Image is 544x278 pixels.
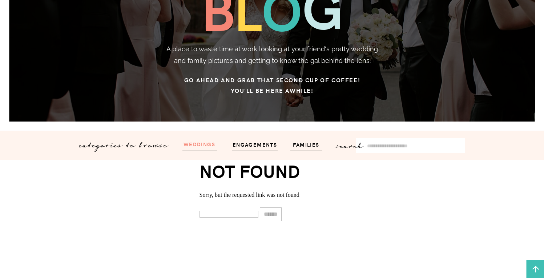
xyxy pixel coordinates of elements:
[178,140,221,148] a: weddings
[136,75,409,93] h3: Go ahead and grab that second cup of coffee! You'll be here awhile!
[200,160,345,181] h1: Not Found
[80,138,173,147] p: categories to browse
[165,43,380,69] p: A place to waste time at work looking at your friend's pretty wedding and family pictures and get...
[289,140,324,148] a: families
[200,192,345,198] p: Sorry, but the requested link was not found
[230,140,280,148] a: engagements
[337,139,371,148] p: search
